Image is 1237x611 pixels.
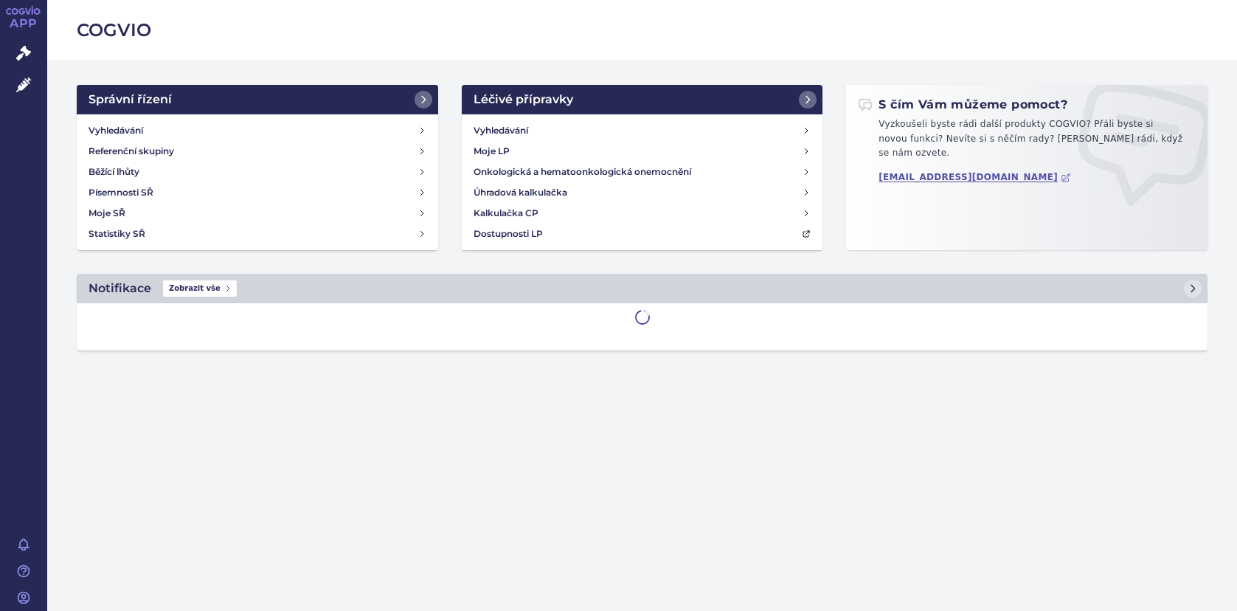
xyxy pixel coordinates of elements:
[163,280,237,297] span: Zobrazit vše
[468,182,817,203] a: Úhradová kalkulačka
[879,172,1071,183] a: [EMAIL_ADDRESS][DOMAIN_NAME]
[89,280,151,297] h2: Notifikace
[77,85,438,114] a: Správní řízení
[83,203,432,224] a: Moje SŘ
[89,91,172,108] h2: Správní řízení
[83,224,432,244] a: Statistiky SŘ
[474,227,543,241] h4: Dostupnosti LP
[89,123,143,138] h4: Vyhledávání
[83,141,432,162] a: Referenční skupiny
[468,141,817,162] a: Moje LP
[77,274,1207,303] a: NotifikaceZobrazit vše
[77,18,1207,43] h2: COGVIO
[474,144,510,159] h4: Moje LP
[468,203,817,224] a: Kalkulačka CP
[89,185,153,200] h4: Písemnosti SŘ
[474,91,573,108] h2: Léčivé přípravky
[468,120,817,141] a: Vyhledávání
[474,185,567,200] h4: Úhradová kalkulačka
[83,120,432,141] a: Vyhledávání
[468,162,817,182] a: Onkologická a hematoonkologická onemocnění
[89,144,174,159] h4: Referenční skupiny
[474,165,691,179] h4: Onkologická a hematoonkologická onemocnění
[89,206,125,221] h4: Moje SŘ
[468,224,817,244] a: Dostupnosti LP
[89,165,139,179] h4: Běžící lhůty
[462,85,823,114] a: Léčivé přípravky
[83,162,432,182] a: Běžící lhůty
[858,97,1067,113] h2: S čím Vám můžeme pomoct?
[474,123,528,138] h4: Vyhledávání
[89,227,145,241] h4: Statistiky SŘ
[858,117,1196,167] p: Vyzkoušeli byste rádi další produkty COGVIO? Přáli byste si novou funkci? Nevíte si s něčím rady?...
[474,206,538,221] h4: Kalkulačka CP
[83,182,432,203] a: Písemnosti SŘ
